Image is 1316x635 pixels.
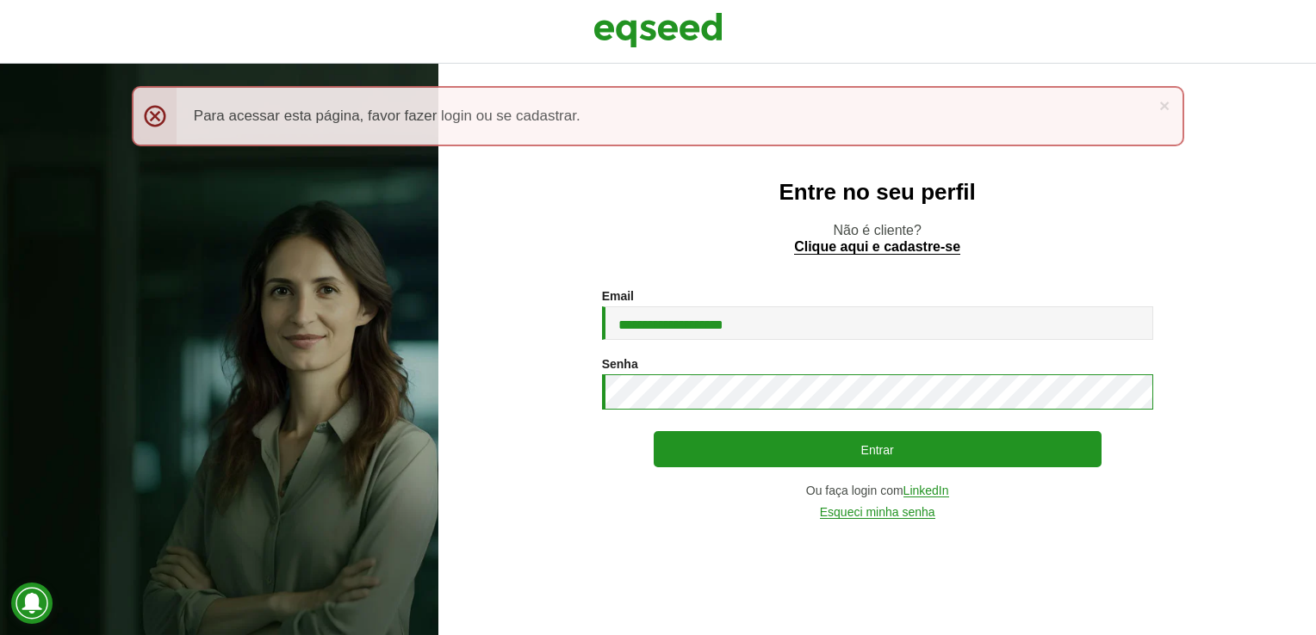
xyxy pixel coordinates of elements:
[132,86,1184,146] div: Para acessar esta página, favor fazer login ou se cadastrar.
[820,506,935,519] a: Esqueci minha senha
[903,484,949,497] a: LinkedIn
[473,222,1282,255] p: Não é cliente?
[794,240,960,255] a: Clique aqui e cadastre-se
[602,290,634,302] label: Email
[1159,96,1170,114] a: ×
[593,9,723,52] img: EqSeed Logo
[602,358,638,370] label: Senha
[654,431,1102,467] button: Entrar
[473,180,1282,205] h2: Entre no seu perfil
[602,484,1153,497] div: Ou faça login com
